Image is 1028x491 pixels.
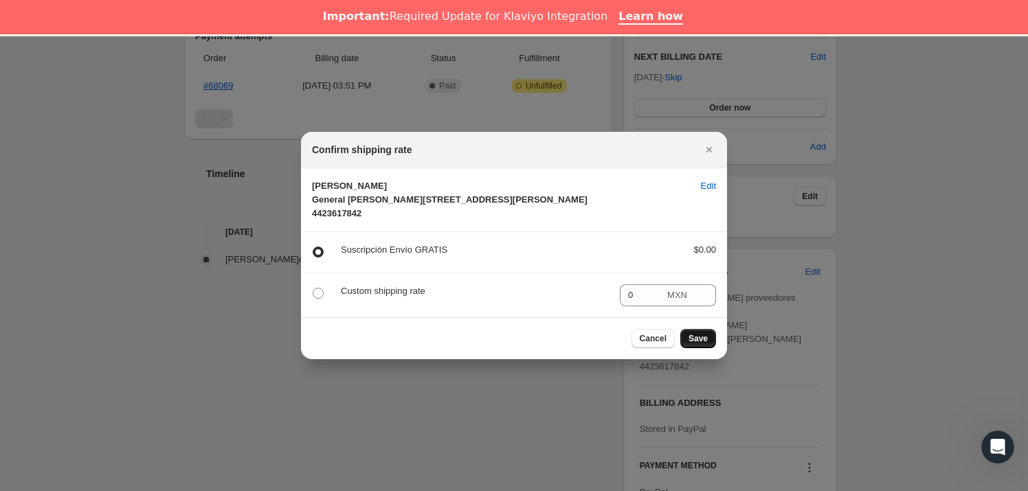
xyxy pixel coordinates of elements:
span: Edit [701,179,716,193]
button: Save [680,329,716,348]
span: MXN [667,290,687,300]
button: Edit [693,175,724,197]
span: Cancel [640,333,667,344]
a: Learn how [618,10,683,25]
span: Save [689,333,708,344]
p: Custom shipping rate [341,284,609,298]
iframe: Intercom live chat [981,431,1014,464]
button: Cancel [632,329,675,348]
p: Suscripción Envío GRATIS [341,243,671,257]
span: $0.00 [693,244,716,255]
div: Required Update for Klaviyo Integration [323,10,607,23]
b: Important: [323,10,390,23]
h2: Confirm shipping rate [312,143,412,157]
span: [PERSON_NAME] General [PERSON_NAME][STREET_ADDRESS][PERSON_NAME] 4423617842 [312,181,588,218]
button: Close [700,140,719,159]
